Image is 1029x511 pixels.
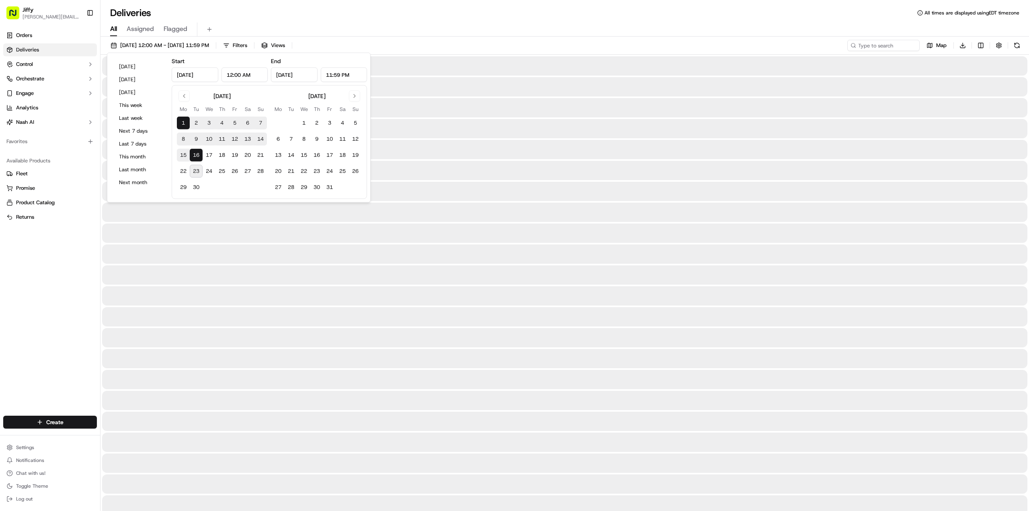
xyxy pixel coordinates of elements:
span: Assigned [127,24,154,34]
button: 24 [323,165,336,178]
button: Last month [115,164,164,175]
span: Pylon [80,136,97,142]
button: 16 [190,149,203,162]
span: Chat with us! [16,470,45,476]
button: 11 [215,133,228,146]
button: 26 [228,165,241,178]
button: 16 [310,149,323,162]
th: Saturday [241,105,254,113]
span: Fleet [16,170,28,177]
button: 22 [297,165,310,178]
div: Available Products [3,154,97,167]
button: Last 7 days [115,138,164,150]
button: 14 [285,149,297,162]
input: Date [271,68,318,82]
button: [DATE] [115,74,164,85]
a: 📗Knowledge Base [5,113,65,127]
button: 17 [323,149,336,162]
button: 7 [254,117,267,129]
button: 25 [215,165,228,178]
button: Jiffy[PERSON_NAME][EMAIL_ADDRESS][DOMAIN_NAME] [3,3,83,23]
button: 12 [349,133,362,146]
button: 13 [272,149,285,162]
button: 27 [272,181,285,194]
button: 8 [177,133,190,146]
a: 💻API Documentation [65,113,132,127]
button: This week [115,100,164,111]
p: Welcome 👋 [8,32,146,45]
button: Orchestrate [3,72,97,85]
span: All [110,24,117,34]
span: Notifications [16,457,44,464]
div: Start new chat [27,76,132,84]
button: Returns [3,211,97,224]
button: 2 [190,117,203,129]
span: API Documentation [76,116,129,124]
span: Engage [16,90,34,97]
div: 💻 [68,117,74,123]
button: Promise [3,182,97,195]
button: 28 [254,165,267,178]
button: Notifications [3,455,97,466]
button: Views [258,40,289,51]
button: 3 [203,117,215,129]
span: Control [16,61,33,68]
button: 18 [336,149,349,162]
button: Go to next month [349,90,360,102]
button: Next month [115,177,164,188]
th: Monday [272,105,285,113]
div: [DATE] [308,92,326,100]
button: 6 [241,117,254,129]
button: 21 [254,149,267,162]
span: Orchestrate [16,75,44,82]
span: Returns [16,213,34,221]
span: Log out [16,496,33,502]
button: 14 [254,133,267,146]
a: Orders [3,29,97,42]
th: Sunday [254,105,267,113]
button: 29 [177,181,190,194]
button: 30 [310,181,323,194]
button: Chat with us! [3,468,97,479]
button: 18 [215,149,228,162]
th: Wednesday [203,105,215,113]
span: Toggle Theme [16,483,48,489]
label: Start [172,57,184,65]
a: Promise [6,185,94,192]
input: Type to search [847,40,920,51]
span: Map [936,42,947,49]
button: 15 [297,149,310,162]
button: Engage [3,87,97,100]
span: Views [271,42,285,49]
span: Filters [233,42,247,49]
div: We're available if you need us! [27,84,102,91]
span: Create [46,418,64,426]
a: Returns [6,213,94,221]
img: Nash [8,8,24,24]
span: All times are displayed using EDT timezone [924,10,1019,16]
button: Jiffy [23,6,33,14]
button: 5 [228,117,241,129]
a: Fleet [6,170,94,177]
button: 5 [349,117,362,129]
th: Monday [177,105,190,113]
button: 22 [177,165,190,178]
input: Date [172,68,218,82]
input: Time [321,68,367,82]
span: Settings [16,444,34,451]
button: [DATE] 12:00 AM - [DATE] 11:59 PM [107,40,213,51]
th: Friday [228,105,241,113]
button: 8 [297,133,310,146]
a: Product Catalog [6,199,94,206]
button: 28 [285,181,297,194]
span: [PERSON_NAME][EMAIL_ADDRESS][DOMAIN_NAME] [23,14,80,20]
input: Time [221,68,268,82]
h1: Deliveries [110,6,151,19]
button: Log out [3,493,97,505]
th: Tuesday [285,105,297,113]
button: 15 [177,149,190,162]
button: [DATE] [115,87,164,98]
button: Nash AI [3,116,97,129]
button: 19 [228,149,241,162]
